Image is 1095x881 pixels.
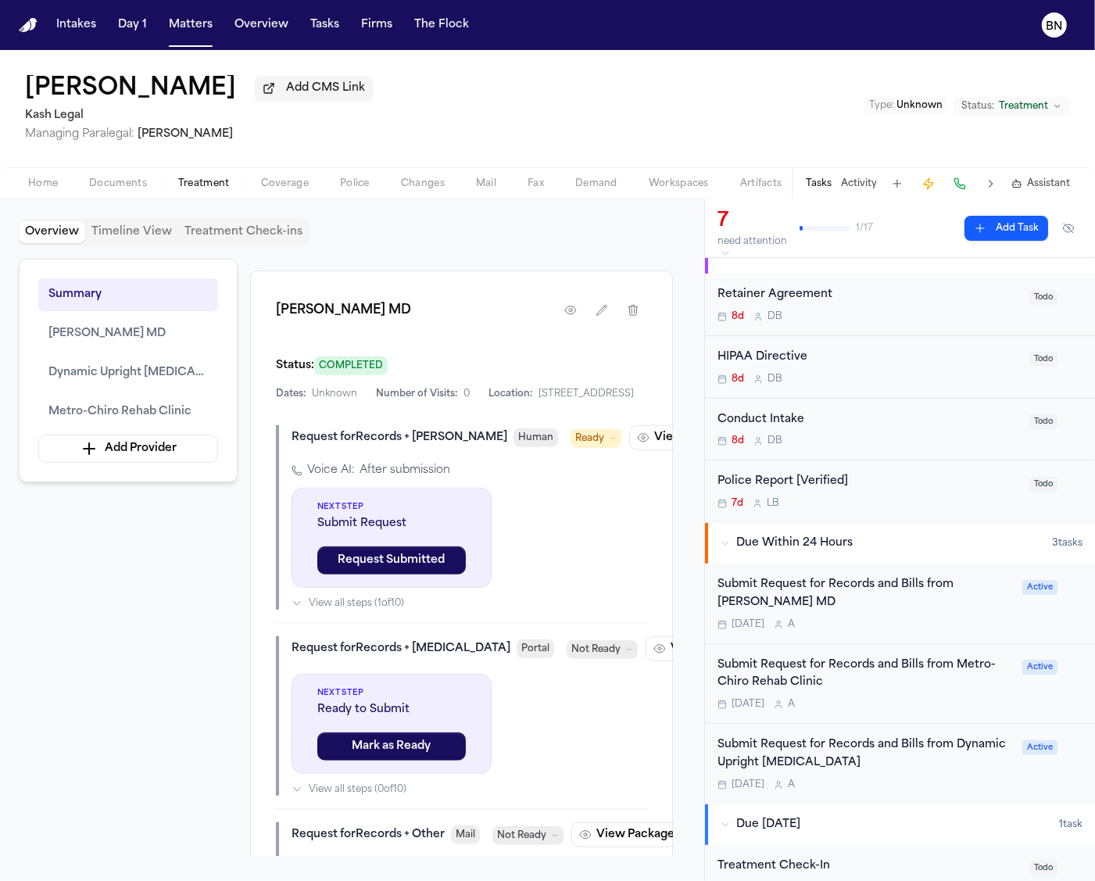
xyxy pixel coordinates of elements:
[886,173,908,195] button: Add Task
[50,11,102,39] button: Intakes
[340,177,370,190] span: Police
[163,11,219,39] button: Matters
[317,732,466,761] button: Mark as Ready
[276,388,306,400] span: Dates:
[261,177,309,190] span: Coverage
[376,388,457,400] span: Number of Visits:
[717,657,1013,693] div: Submit Request for Records and Bills from Metro-Chiro Rehab Clinic
[841,177,877,190] button: Activity
[451,825,480,844] button: Mail
[228,11,295,39] button: Overview
[705,399,1095,461] div: Open task: Conduct Intake
[575,431,604,446] span: Ready
[292,597,647,610] button: View all steps (1of10)
[717,858,1020,876] div: Treatment Check-In
[732,435,744,447] span: 8d
[732,373,744,385] span: 8d
[999,100,1048,113] span: Treatment
[717,235,787,248] div: need attention
[314,356,388,375] span: COMPLETED
[717,736,1013,772] div: Submit Request for Records and Bills from Dynamic Upright [MEDICAL_DATA]
[896,101,943,110] span: Unknown
[307,463,355,478] span: Voice AI:
[25,75,236,103] h1: [PERSON_NAME]
[138,128,233,140] span: [PERSON_NAME]
[717,286,1020,304] div: Retainer Agreement
[717,349,1020,367] div: HIPAA Directive
[408,11,475,39] button: The Flock
[38,356,218,389] button: Dynamic Upright [MEDICAL_DATA]
[476,177,496,190] span: Mail
[19,18,38,33] a: Home
[539,388,634,400] span: [STREET_ADDRESS]
[292,783,647,796] button: View all steps (0of10)
[25,75,236,103] button: Edit matter name
[276,301,411,320] h1: [PERSON_NAME] MD
[514,428,558,447] button: Human
[528,177,544,190] span: Fax
[1027,177,1070,190] span: Assistant
[286,81,365,96] span: Add CMS Link
[309,783,406,796] span: View all steps ( 0 of 10 )
[304,11,345,39] button: Tasks
[312,388,357,400] span: Unknown
[705,523,1095,564] button: Due Within 24 Hours3tasks
[788,618,795,631] span: A
[717,576,1013,612] div: Submit Request for Records and Bills from [PERSON_NAME] MD
[1022,580,1057,595] span: Active
[646,636,758,661] button: View Package
[317,546,466,575] button: Request Submitted
[276,360,314,371] span: Status:
[38,396,218,428] button: Metro-Chiro Rehab Clinic
[463,388,470,400] span: 0
[89,177,147,190] span: Documents
[649,177,709,190] span: Workspaces
[1029,414,1057,429] span: Todo
[292,641,510,657] div: Request for Records + [MEDICAL_DATA]
[317,702,466,718] span: Ready to Submit
[85,221,178,243] button: Timeline View
[954,97,1070,116] button: Change status from Treatment
[732,497,743,510] span: 7d
[768,373,782,385] span: D B
[28,177,58,190] span: Home
[517,639,554,658] button: Portal
[736,817,800,833] span: Due [DATE]
[255,76,373,101] button: Add CMS Link
[571,642,621,657] span: Not Ready
[869,101,894,110] span: Type :
[25,128,134,140] span: Managing Paralegal:
[717,473,1020,491] div: Police Report [Verified]
[1052,537,1082,550] span: 3 task s
[629,425,742,450] button: View Package
[1029,861,1057,876] span: Todo
[360,463,450,478] span: After submission
[1029,290,1057,305] span: Todo
[19,221,85,243] button: Overview
[571,822,684,847] button: View Package
[705,644,1095,725] div: Open task: Submit Request for Records and Bills from Metro-Chiro Rehab Clinic
[717,209,787,234] div: 7
[355,11,399,39] a: Firms
[112,11,153,39] button: Day 1
[961,100,994,113] span: Status:
[732,779,764,791] span: [DATE]
[1011,177,1070,190] button: Assistant
[401,177,445,190] span: Changes
[292,827,445,843] div: Request for Records + Other
[1029,477,1057,492] span: Todo
[38,435,218,463] button: Add Provider
[768,435,782,447] span: D B
[38,317,218,350] button: [PERSON_NAME] MD
[732,618,764,631] span: [DATE]
[705,564,1095,644] div: Open task: Submit Request for Records and Bills from Daniel Ganjian MD
[178,221,309,243] button: Treatment Check-ins
[178,177,230,190] span: Treatment
[317,687,466,699] span: Next Step
[309,597,404,610] span: View all steps ( 1 of 10 )
[1054,216,1082,241] button: Hide completed tasks (⌘⇧H)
